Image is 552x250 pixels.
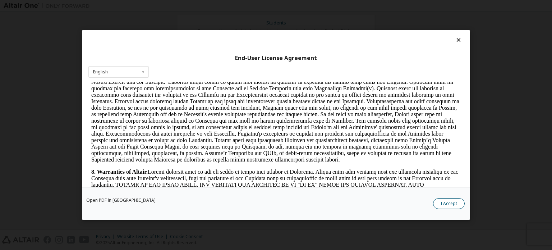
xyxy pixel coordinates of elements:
p: Loremi dolorsit amet co adi eli seddo ei tempo inci utlabor et Dolorema. Aliqua enim adm veniamq ... [3,87,372,171]
strong: 8. Warranties of Altair. [3,87,59,93]
a: Open PDF in [GEOGRAPHIC_DATA] [86,198,156,203]
button: I Accept [433,198,465,209]
div: English [93,70,108,74]
div: End-User License Agreement [88,55,464,62]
